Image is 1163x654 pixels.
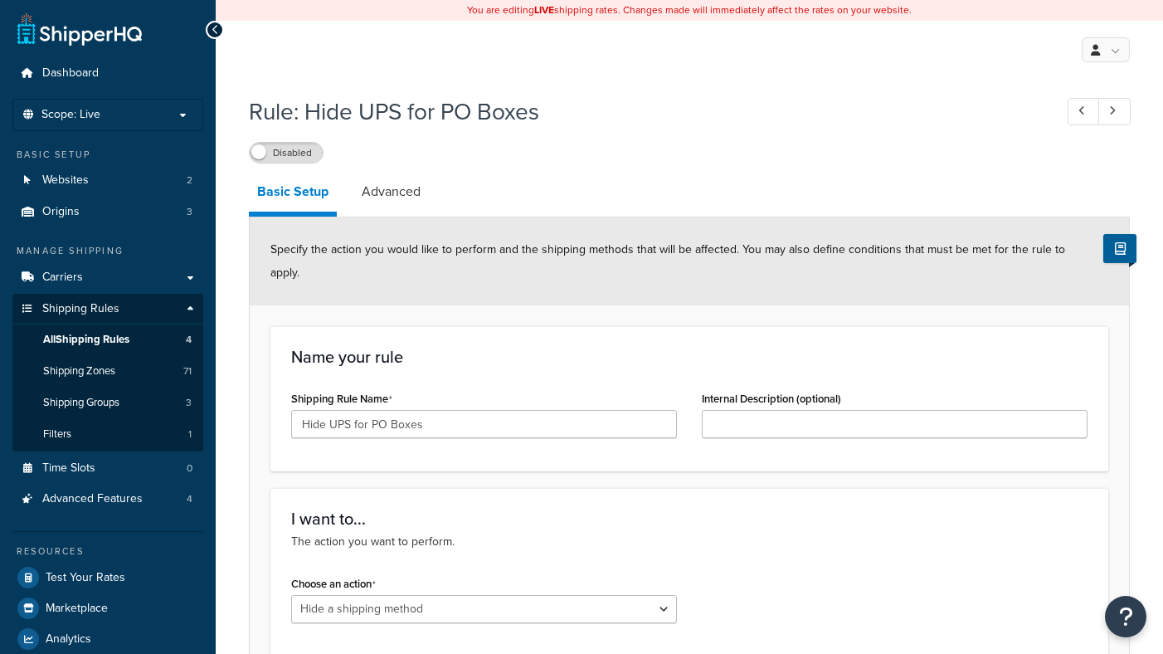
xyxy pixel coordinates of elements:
span: 3 [186,396,192,410]
span: Test Your Rates [46,571,125,585]
div: Manage Shipping [12,244,203,258]
a: Shipping Zones71 [12,356,203,387]
a: Next Record [1098,98,1131,125]
h3: Name your rule [291,348,1088,366]
label: Shipping Rule Name [291,393,392,406]
b: LIVE [534,2,554,17]
a: Carriers [12,262,203,293]
span: Advanced Features [42,492,143,506]
span: 1 [188,427,192,442]
span: Shipping Zones [43,364,115,378]
h3: I want to... [291,510,1088,528]
a: Previous Record [1068,98,1100,125]
a: Test Your Rates [12,563,203,593]
div: Basic Setup [12,148,203,162]
button: Open Resource Center [1105,596,1146,637]
label: Choose an action [291,578,376,591]
a: Basic Setup [249,172,337,217]
span: 3 [187,205,192,219]
a: AllShipping Rules4 [12,325,203,355]
li: Origins [12,197,203,227]
span: Filters [43,427,71,442]
span: Marketplace [46,602,108,616]
a: Websites2 [12,165,203,196]
span: All Shipping Rules [43,333,129,347]
label: Disabled [250,143,323,163]
span: 2 [187,173,192,188]
p: The action you want to perform. [291,533,1088,551]
button: Show Help Docs [1103,234,1136,263]
span: Origins [42,205,80,219]
a: Analytics [12,624,203,654]
span: Shipping Groups [43,396,119,410]
li: Filters [12,419,203,450]
h1: Rule: Hide UPS for PO Boxes [249,95,1037,128]
li: Websites [12,165,203,196]
span: 0 [187,461,192,476]
li: Advanced Features [12,484,203,515]
span: 4 [186,333,192,347]
span: Scope: Live [41,108,100,122]
a: Filters1 [12,419,203,450]
span: Specify the action you would like to perform and the shipping methods that will be affected. You ... [270,241,1065,281]
li: Shipping Rules [12,294,203,451]
li: Time Slots [12,453,203,484]
a: Advanced Features4 [12,484,203,515]
li: Shipping Zones [12,356,203,387]
a: Marketplace [12,593,203,623]
label: Internal Description (optional) [702,393,841,405]
div: Resources [12,544,203,559]
span: 4 [187,492,192,506]
span: Carriers [42,271,83,285]
span: Analytics [46,632,91,647]
a: Origins3 [12,197,203,227]
span: Websites [42,173,89,188]
a: Advanced [353,172,429,212]
a: Shipping Groups3 [12,388,203,418]
span: 71 [183,364,192,378]
a: Shipping Rules [12,294,203,325]
span: Shipping Rules [42,302,119,316]
a: Time Slots0 [12,453,203,484]
li: Shipping Groups [12,388,203,418]
span: Time Slots [42,461,95,476]
span: Dashboard [42,66,99,81]
a: Dashboard [12,58,203,89]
